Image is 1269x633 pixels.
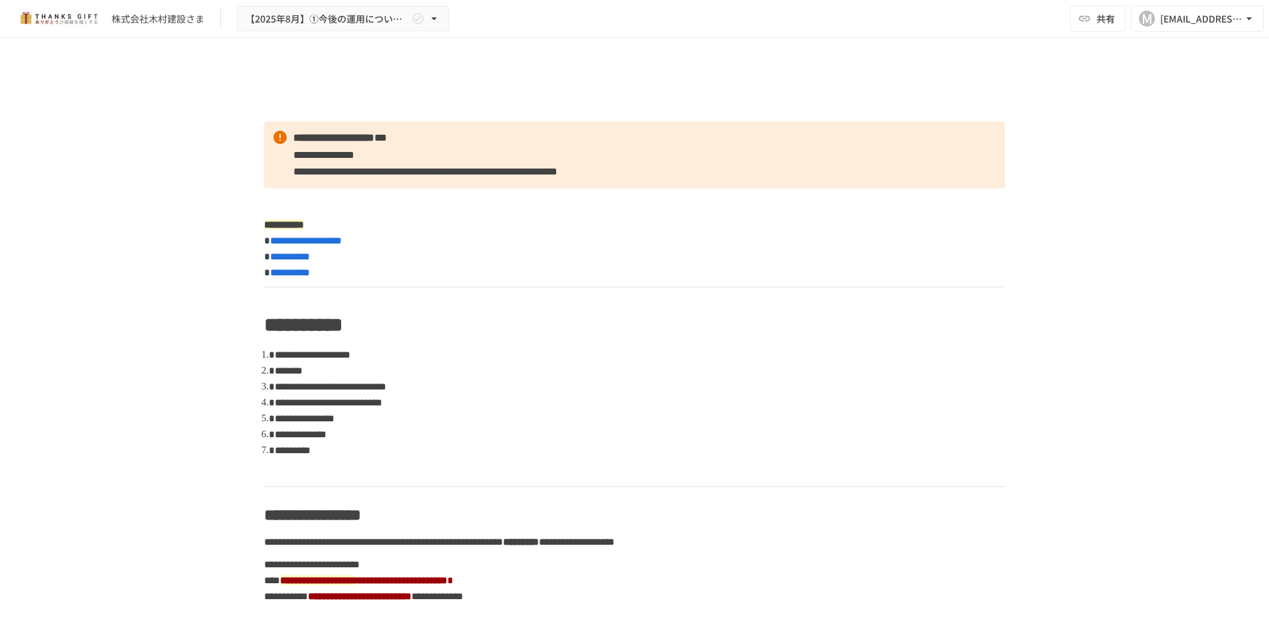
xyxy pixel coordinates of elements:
span: 共有 [1096,11,1115,26]
div: M [1139,11,1155,27]
button: 【2025年8月】①今後の運用についてのご案内/THANKS GIFTキックオフMTG [237,6,449,32]
img: mMP1OxWUAhQbsRWCurg7vIHe5HqDpP7qZo7fRoNLXQh [16,8,101,29]
button: 共有 [1070,5,1126,32]
button: M[EMAIL_ADDRESS][DOMAIN_NAME] [1131,5,1264,32]
div: [EMAIL_ADDRESS][DOMAIN_NAME] [1160,11,1242,27]
span: 【2025年8月】①今後の運用についてのご案内/THANKS GIFTキックオフMTG [246,11,409,27]
div: 株式会社木村建設さま [112,12,204,26]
